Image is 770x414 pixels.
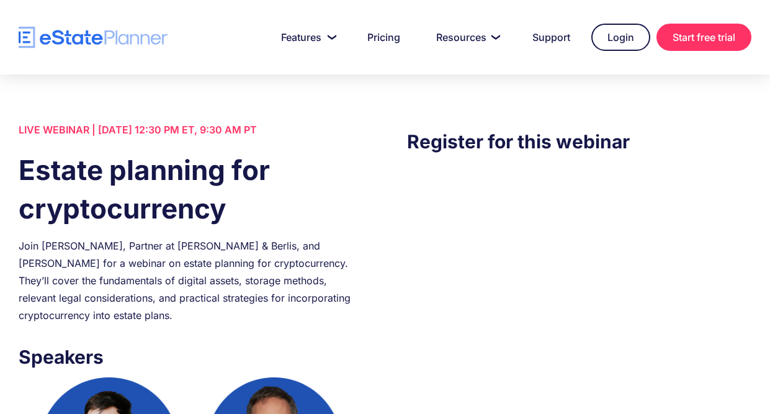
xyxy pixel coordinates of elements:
[407,127,751,156] h3: Register for this webinar
[517,25,585,50] a: Support
[656,24,751,51] a: Start free trial
[19,121,363,138] div: LIVE WEBINAR | [DATE] 12:30 PM ET, 9:30 AM PT
[19,27,168,48] a: home
[407,181,751,392] iframe: Form 0
[421,25,511,50] a: Resources
[591,24,650,51] a: Login
[266,25,346,50] a: Features
[19,237,363,324] div: Join [PERSON_NAME], Partner at [PERSON_NAME] & Berlis, and [PERSON_NAME] for a webinar on estate ...
[19,343,363,371] h3: Speakers
[19,151,363,228] h1: Estate planning for cryptocurrency
[352,25,415,50] a: Pricing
